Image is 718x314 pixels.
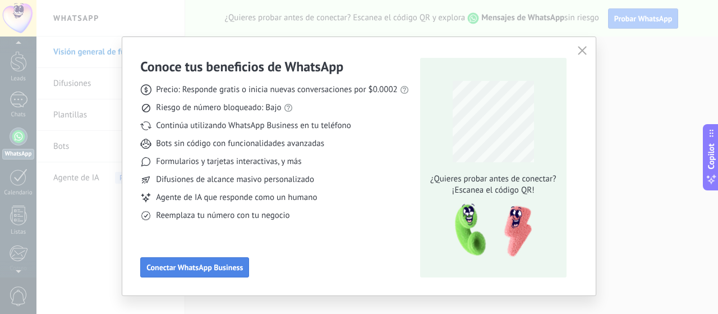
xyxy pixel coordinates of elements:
[156,102,281,113] span: Riesgo de número bloqueado: Bajo
[156,138,324,149] span: Bots sin código con funcionalidades avanzadas
[156,84,398,95] span: Precio: Responde gratis o inicia nuevas conversaciones por $0.0002
[427,174,559,185] span: ¿Quieres probar antes de conectar?
[140,58,343,75] h3: Conoce tus beneficios de WhatsApp
[427,185,559,196] span: ¡Escanea el código QR!
[156,156,301,167] span: Formularios y tarjetas interactivas, y más
[156,174,314,185] span: Difusiones de alcance masivo personalizado
[445,201,534,261] img: qr-pic-1x.png
[706,143,717,169] span: Copilot
[146,263,243,271] span: Conectar WhatsApp Business
[140,257,249,277] button: Conectar WhatsApp Business
[156,120,351,131] span: Continúa utilizando WhatsApp Business en tu teléfono
[156,192,317,203] span: Agente de IA que responde como un humano
[156,210,289,221] span: Reemplaza tu número con tu negocio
